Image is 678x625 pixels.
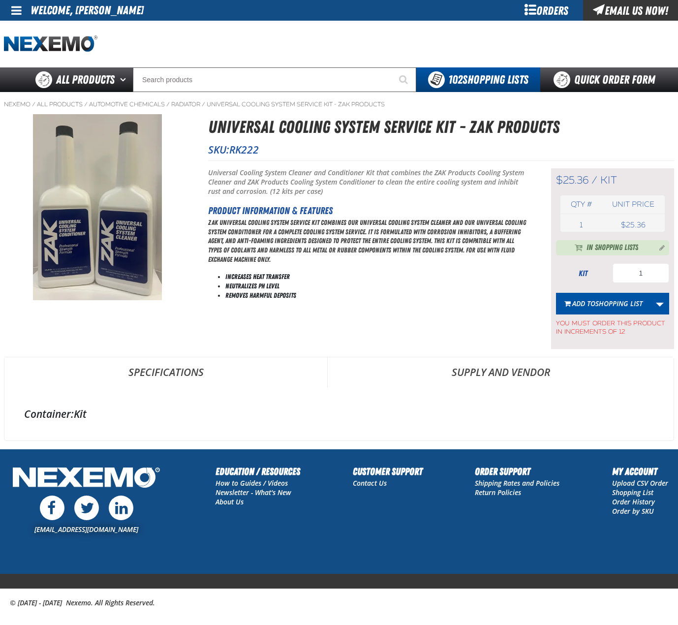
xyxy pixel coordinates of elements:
a: Shipping Rates and Policies [475,478,559,488]
a: How to Guides / Videos [216,478,288,488]
button: Manage current product in the Shopping List [651,241,667,253]
span: You must order this product in increments of 12 [556,314,669,336]
li: Neutralizes pH Level [225,281,526,291]
a: Return Policies [475,488,521,497]
h2: Customer Support [353,464,423,479]
span: $25.36 [556,174,588,187]
img: Universal Cooling System Service Kit - ZAK Products [33,114,162,300]
li: Removes Harmful Deposits [225,291,526,300]
span: kit [600,174,617,187]
th: Unit price [602,195,665,214]
span: Shopping List [595,299,643,308]
nav: Breadcrumbs [4,100,674,108]
li: Increases Heat Transfer [225,272,526,281]
img: Nexemo logo [4,35,97,53]
span: Add to [572,299,643,308]
a: Home [4,35,97,53]
h2: Product Information & Features [208,203,526,218]
a: Shopping List [612,488,653,497]
a: Specifications [4,357,327,387]
th: Qty # [560,195,602,214]
a: All Products [37,100,83,108]
span: / [84,100,88,108]
button: Start Searching [392,67,416,92]
span: RK222 [229,143,259,156]
p: Universal Cooling System Cleaner and Conditioner Kit that combines the ZAK Products Cooling Syste... [208,168,526,196]
img: Nexemo Logo [10,464,163,493]
span: 1 [580,220,583,229]
strong: 102 [448,73,462,87]
span: Shopping Lists [448,73,528,87]
a: Order by SKU [612,506,654,516]
span: / [591,174,597,187]
button: You have 102 Shopping Lists. Open to view details [416,67,540,92]
h2: Order Support [475,464,559,479]
a: Upload CSV Order [612,478,668,488]
a: Universal Cooling System Service Kit - ZAK Products [207,100,385,108]
button: Open All Products pages [117,67,133,92]
button: Add toShopping List [556,293,651,314]
h2: My Account [612,464,668,479]
label: Container: [24,407,74,421]
input: Search [133,67,416,92]
div: kit [556,268,610,279]
span: In Shopping Lists [586,242,638,254]
h1: Universal Cooling System Service Kit - ZAK Products [208,114,674,140]
input: Product Quantity [613,263,669,283]
a: Supply and Vendor [328,357,674,387]
a: Order History [612,497,655,506]
span: / [32,100,35,108]
td: $25.36 [602,218,665,232]
span: All Products [56,71,115,89]
h2: Education / Resources [216,464,300,479]
div: Kit [24,407,654,421]
span: / [166,100,170,108]
a: Nexemo [4,100,31,108]
a: About Us [216,497,244,506]
a: Newsletter - What's New [216,488,291,497]
a: More Actions [650,293,669,314]
a: [EMAIL_ADDRESS][DOMAIN_NAME] [34,525,138,534]
a: Radiator [171,100,200,108]
a: Quick Order Form [540,67,674,92]
a: Automotive Chemicals [89,100,165,108]
a: Contact Us [353,478,387,488]
span: / [202,100,205,108]
p: ZAK Universal Cooling System Service Kit combines our Universal Cooling System Cleaner and our Un... [208,218,526,264]
p: SKU: [208,143,674,156]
